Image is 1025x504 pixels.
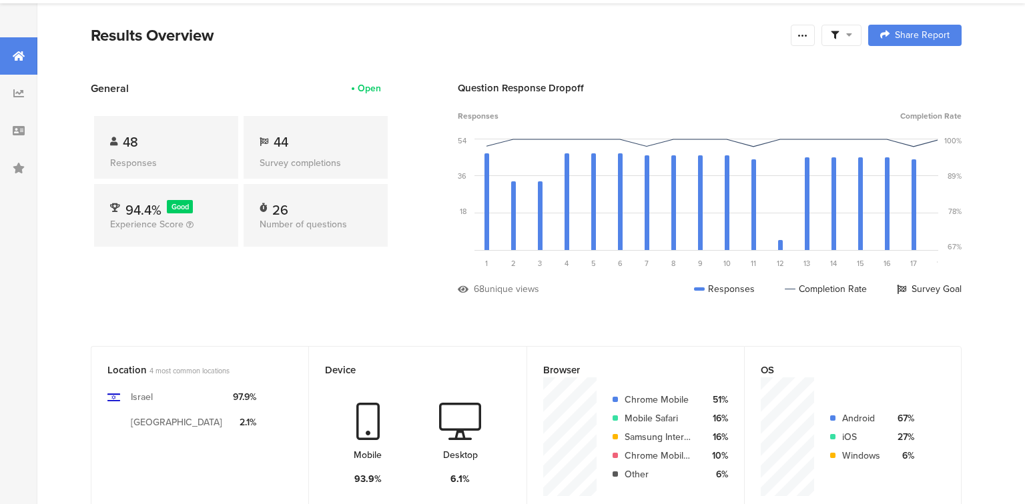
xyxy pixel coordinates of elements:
[944,135,962,146] div: 100%
[538,258,542,269] span: 3
[785,282,867,296] div: Completion Rate
[751,258,756,269] span: 11
[354,472,382,486] div: 93.9%
[123,132,138,152] span: 48
[110,217,184,231] span: Experience Score
[484,282,539,296] div: unique views
[91,23,784,47] div: Results Overview
[900,110,962,122] span: Completion Rate
[705,467,728,481] div: 6%
[618,258,623,269] span: 6
[948,171,962,181] div: 89%
[830,258,837,269] span: 14
[948,206,962,217] div: 78%
[857,258,864,269] span: 15
[694,282,755,296] div: Responses
[705,449,728,463] div: 10%
[543,363,706,377] div: Browser
[803,258,810,269] span: 13
[125,200,161,220] span: 94.4%
[910,258,917,269] span: 17
[625,430,694,444] div: Samsung Internet
[705,393,728,407] div: 51%
[891,411,914,425] div: 67%
[591,258,596,269] span: 5
[443,448,478,462] div: Desktop
[233,390,256,404] div: 97.9%
[460,206,466,217] div: 18
[260,217,347,231] span: Number of questions
[458,81,962,95] div: Question Response Dropoff
[842,411,880,425] div: Android
[107,363,270,377] div: Location
[131,390,153,404] div: Israel
[705,430,728,444] div: 16%
[260,156,372,170] div: Survey completions
[897,282,962,296] div: Survey Goal
[458,171,466,181] div: 36
[511,258,516,269] span: 2
[358,81,381,95] div: Open
[131,415,222,429] div: [GEOGRAPHIC_DATA]
[274,132,288,152] span: 44
[645,258,649,269] span: 7
[272,200,288,213] div: 26
[625,411,694,425] div: Mobile Safari
[91,81,129,96] span: General
[172,201,189,212] span: Good
[485,258,488,269] span: 1
[842,430,880,444] div: iOS
[937,258,944,269] span: 18
[698,258,703,269] span: 9
[110,156,222,170] div: Responses
[671,258,675,269] span: 8
[723,258,731,269] span: 10
[884,258,891,269] span: 16
[777,258,784,269] span: 12
[354,448,382,462] div: Mobile
[474,282,484,296] div: 68
[625,449,694,463] div: Chrome Mobile iOS
[450,472,470,486] div: 6.1%
[625,467,694,481] div: Other
[233,415,256,429] div: 2.1%
[842,449,880,463] div: Windows
[458,110,498,122] span: Responses
[149,365,230,376] span: 4 most common locations
[895,31,950,40] span: Share Report
[458,135,466,146] div: 54
[948,241,962,252] div: 67%
[761,363,923,377] div: OS
[891,449,914,463] div: 6%
[625,393,694,407] div: Chrome Mobile
[325,363,488,377] div: Device
[891,430,914,444] div: 27%
[705,411,728,425] div: 16%
[565,258,569,269] span: 4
